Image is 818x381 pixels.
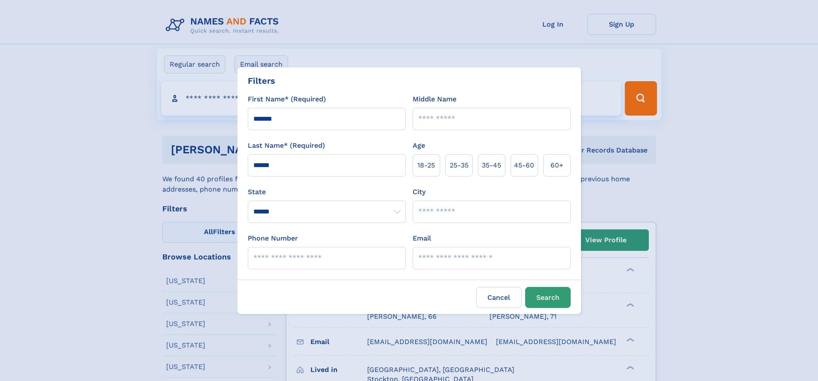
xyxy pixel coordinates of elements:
[450,160,468,171] span: 25‑35
[417,160,435,171] span: 18‑25
[550,160,563,171] span: 60+
[248,140,325,151] label: Last Name* (Required)
[248,94,326,104] label: First Name* (Required)
[413,233,431,244] label: Email
[248,74,275,87] div: Filters
[413,187,426,197] label: City
[248,187,406,197] label: State
[476,287,522,308] label: Cancel
[525,287,571,308] button: Search
[482,160,501,171] span: 35‑45
[514,160,534,171] span: 45‑60
[413,94,456,104] label: Middle Name
[413,140,425,151] label: Age
[248,233,298,244] label: Phone Number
